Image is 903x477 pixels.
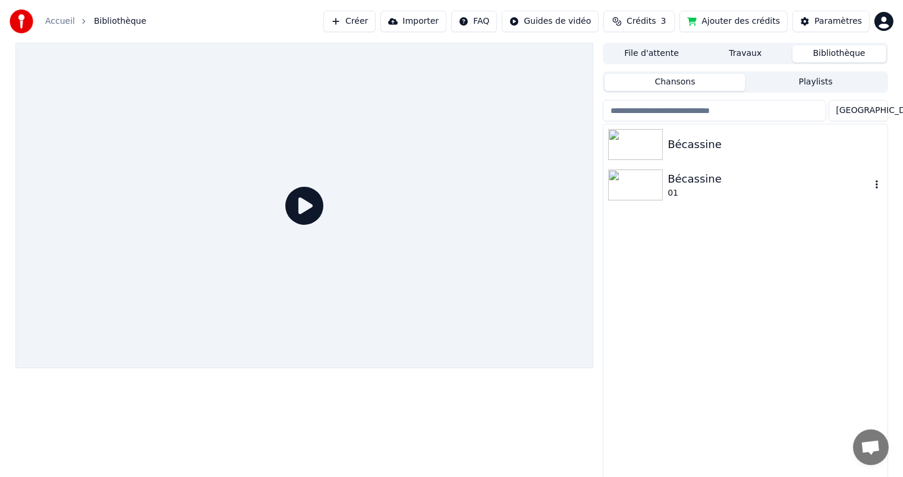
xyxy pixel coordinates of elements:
div: Bécassine [668,171,870,187]
button: Paramètres [792,11,870,32]
button: Bibliothèque [792,45,886,62]
div: Ouvrir le chat [853,429,889,465]
button: Crédits3 [603,11,675,32]
div: 01 [668,187,870,199]
span: 3 [661,15,666,27]
button: Ajouter des crédits [679,11,788,32]
button: Playlists [745,74,886,91]
button: Travaux [699,45,792,62]
button: Importer [380,11,446,32]
div: Paramètres [814,15,862,27]
nav: breadcrumb [45,15,146,27]
a: Accueil [45,15,75,27]
button: Créer [323,11,376,32]
span: Crédits [627,15,656,27]
button: Chansons [605,74,745,91]
button: File d'attente [605,45,699,62]
img: youka [10,10,33,33]
span: Bibliothèque [94,15,146,27]
button: FAQ [451,11,497,32]
div: Bécassine [668,136,882,153]
button: Guides de vidéo [502,11,599,32]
